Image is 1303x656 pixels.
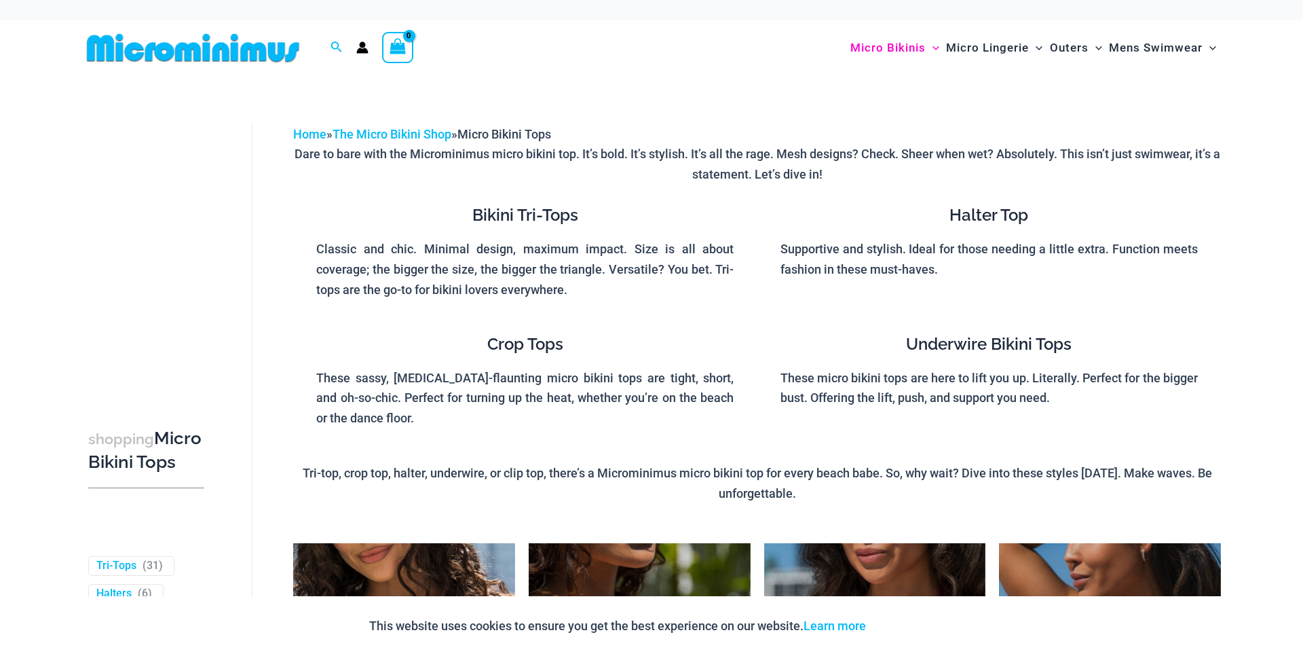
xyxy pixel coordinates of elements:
h4: Halter Top [780,206,1198,225]
span: » » [293,127,551,141]
a: OutersMenu ToggleMenu Toggle [1046,27,1106,69]
a: Micro BikinisMenu ToggleMenu Toggle [847,27,943,69]
p: Dare to bare with the Microminimus micro bikini top. It’s bold. It’s stylish. It’s all the rage. ... [293,144,1221,184]
a: The Micro Bikini Shop [333,127,451,141]
span: Mens Swimwear [1109,31,1203,65]
h4: Crop Tops [316,335,734,354]
a: Home [293,127,326,141]
a: Mens SwimwearMenu ToggleMenu Toggle [1106,27,1220,69]
a: Halters [96,587,132,601]
p: These sassy, [MEDICAL_DATA]-flaunting micro bikini tops are tight, short, and oh-so-chic. Perfect... [316,368,734,429]
h4: Bikini Tri-Tops [316,206,734,225]
span: Micro Bikinis [850,31,926,65]
a: View Shopping Cart, empty [382,32,413,63]
a: Tri-Tops [96,559,136,573]
a: Search icon link [331,39,343,56]
p: Classic and chic. Minimal design, maximum impact. Size is all about coverage; the bigger the size... [316,239,734,299]
span: Micro Bikini Tops [457,127,551,141]
p: These micro bikini tops are here to lift you up. Literally. Perfect for the bigger bust. Offering... [780,368,1198,408]
span: Menu Toggle [1029,31,1042,65]
span: Micro Lingerie [946,31,1029,65]
iframe: TrustedSite Certified [88,113,210,385]
span: 6 [142,587,148,600]
span: shopping [88,431,154,448]
span: ( ) [143,559,163,573]
img: MM SHOP LOGO FLAT [81,33,305,63]
span: Menu Toggle [1203,31,1216,65]
span: 31 [147,559,159,572]
p: Tri-top, crop top, halter, underwire, or clip top, there’s a Microminimus micro bikini top for ev... [293,463,1221,503]
nav: Site Navigation [845,25,1222,71]
a: Account icon link [356,41,369,54]
span: Outers [1050,31,1089,65]
p: Supportive and stylish. Ideal for those needing a little extra. Function meets fashion in these m... [780,239,1198,279]
p: This website uses cookies to ensure you get the best experience on our website. [369,616,866,636]
button: Accept [876,610,934,642]
a: Learn more [804,619,866,633]
a: Micro LingerieMenu ToggleMenu Toggle [943,27,1046,69]
span: Menu Toggle [926,31,939,65]
h3: Micro Bikini Tops [88,427,204,474]
h4: Underwire Bikini Tops [780,335,1198,354]
span: ( ) [138,587,152,601]
span: Menu Toggle [1089,31,1102,65]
